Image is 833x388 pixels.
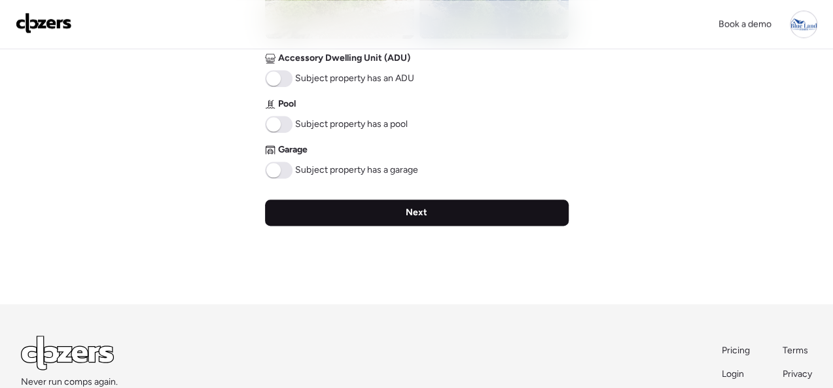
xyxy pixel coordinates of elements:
[783,344,812,357] a: Terms
[295,164,418,177] span: Subject property has a garage
[278,97,296,111] span: Pool
[722,345,750,356] span: Pricing
[783,368,812,379] span: Privacy
[783,368,812,381] a: Privacy
[16,12,72,33] img: Logo
[722,368,751,381] a: Login
[21,336,114,370] img: Logo Light
[722,344,751,357] a: Pricing
[722,368,744,379] span: Login
[295,118,408,131] span: Subject property has a pool
[278,52,410,65] span: Accessory Dwelling Unit (ADU)
[783,345,808,356] span: Terms
[718,18,771,29] span: Book a demo
[278,143,308,156] span: Garage
[295,72,414,85] span: Subject property has an ADU
[406,206,427,219] span: Next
